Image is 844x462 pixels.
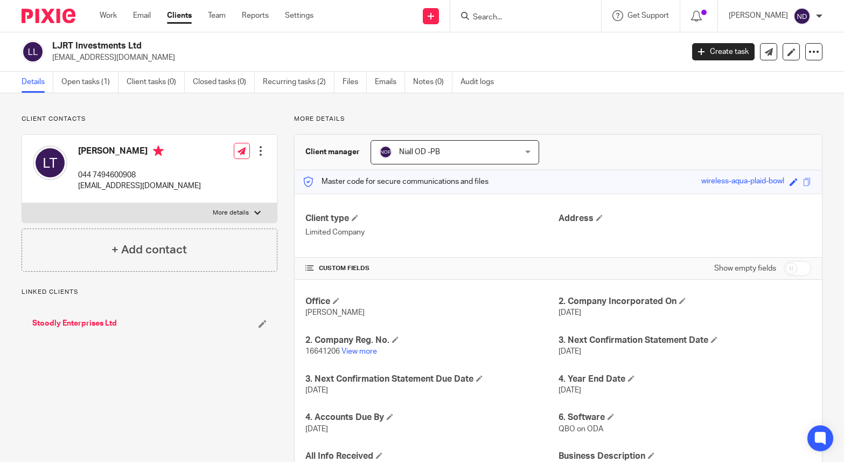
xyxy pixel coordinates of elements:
p: More details [213,209,249,217]
a: Closed tasks (0) [193,72,255,93]
a: Notes (0) [413,72,452,93]
a: Recurring tasks (2) [263,72,334,93]
h4: [PERSON_NAME] [78,146,201,159]
p: [EMAIL_ADDRESS][DOMAIN_NAME] [52,52,676,63]
h4: 3. Next Confirmation Statement Due Date [305,374,558,385]
h4: 2. Company Reg. No. [305,335,558,346]
img: Pixie [22,9,75,23]
a: Reports [242,10,269,21]
p: Client contacts [22,115,277,123]
p: Master code for secure communications and files [303,176,489,187]
a: Clients [167,10,192,21]
a: Details [22,72,53,93]
a: Emails [375,72,405,93]
img: svg%3E [22,40,44,63]
p: [PERSON_NAME] [729,10,788,21]
img: svg%3E [33,146,67,180]
h4: 4. Year End Date [559,374,811,385]
span: [DATE] [559,387,581,394]
span: [DATE] [559,348,581,355]
span: Niall OD -PB [399,148,440,156]
h3: Client manager [305,147,360,157]
a: Audit logs [461,72,502,93]
span: [DATE] [559,309,581,316]
h4: Address [559,213,811,224]
a: Settings [285,10,313,21]
h2: LJRT Investments Ltd [52,40,551,52]
a: Files [343,72,367,93]
img: svg%3E [379,146,392,158]
h4: Office [305,296,558,307]
span: QBO on ODA [559,425,603,433]
a: Client tasks (0) [127,72,185,93]
h4: + Add contact [111,242,187,258]
a: View more [341,348,377,355]
span: [PERSON_NAME] [305,309,365,316]
h4: 2. Company Incorporated On [559,296,811,307]
span: 16641206 [305,348,340,355]
h4: 6. Software [559,412,811,423]
h4: Business Description [559,451,811,462]
span: Get Support [627,12,669,19]
a: Email [133,10,151,21]
p: [EMAIL_ADDRESS][DOMAIN_NAME] [78,181,201,191]
h4: All Info Received [305,451,558,462]
h4: Client type [305,213,558,224]
a: Stoodly Enterprises Ltd [32,318,117,329]
img: svg%3E [793,8,811,25]
a: Create task [692,43,755,60]
label: Show empty fields [714,263,776,274]
input: Search [472,13,569,23]
span: [DATE] [305,387,328,394]
h4: CUSTOM FIELDS [305,264,558,273]
h4: 3. Next Confirmation Statement Date [559,335,811,346]
i: Primary [153,146,164,156]
p: Linked clients [22,288,277,296]
div: wireless-aqua-plaid-bowl [701,176,784,188]
h4: 4. Accounts Due By [305,412,558,423]
p: 044 7494600908 [78,170,201,181]
span: [DATE] [305,425,328,433]
p: More details [294,115,822,123]
a: Work [100,10,117,21]
a: Open tasks (1) [61,72,118,93]
a: Team [208,10,226,21]
p: Limited Company [305,227,558,238]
